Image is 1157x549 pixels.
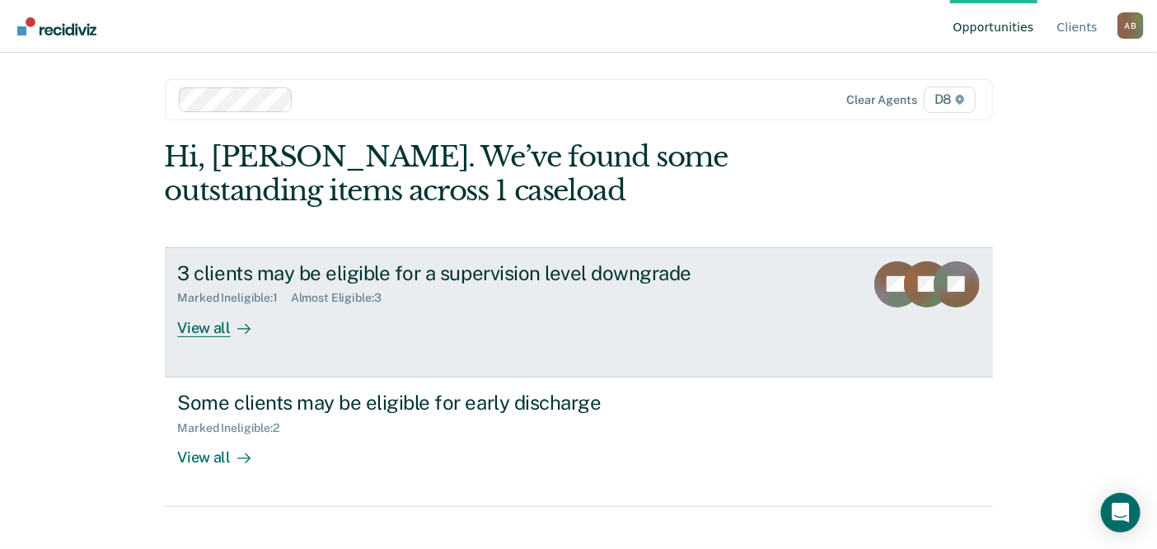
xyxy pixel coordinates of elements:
[178,391,756,415] div: Some clients may be eligible for early discharge
[178,421,293,435] div: Marked Ineligible : 2
[291,291,395,305] div: Almost Eligible : 3
[178,291,291,305] div: Marked Ineligible : 1
[924,87,976,113] span: D8
[165,140,827,208] div: Hi, [PERSON_NAME]. We’ve found some outstanding items across 1 caseload
[178,261,756,285] div: 3 clients may be eligible for a supervision level downgrade
[178,305,270,337] div: View all
[1117,12,1144,39] div: A B
[1117,12,1144,39] button: Profile dropdown button
[165,378,993,507] a: Some clients may be eligible for early dischargeMarked Ineligible:2View all
[17,17,96,35] img: Recidiviz
[165,247,993,378] a: 3 clients may be eligible for a supervision level downgradeMarked Ineligible:1Almost Eligible:3Vi...
[178,434,270,467] div: View all
[1101,493,1141,533] div: Open Intercom Messenger
[847,93,917,107] div: Clear agents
